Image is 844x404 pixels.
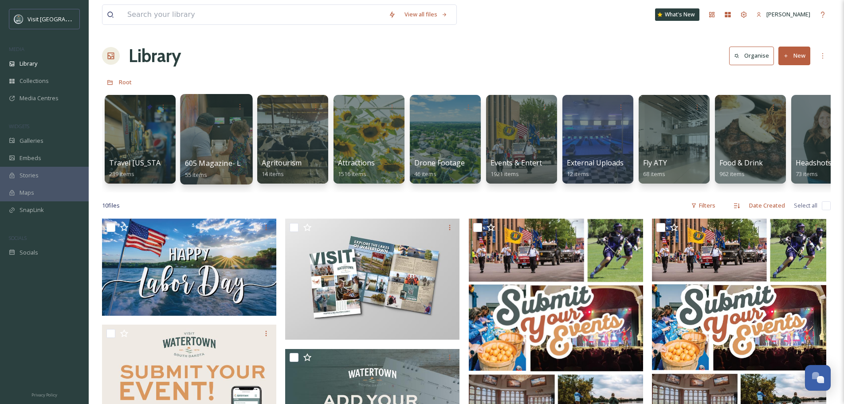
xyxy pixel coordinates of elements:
[643,159,667,178] a: Fly ATY68 items
[414,158,465,168] span: Drone Footage
[262,159,302,178] a: Agritourism14 items
[491,158,569,168] span: Events & Entertainment
[185,170,208,178] span: 55 items
[9,46,24,52] span: MEDIA
[687,197,720,214] div: Filters
[9,235,27,241] span: SOCIALS
[20,171,39,180] span: Stories
[20,94,59,102] span: Media Centres
[729,47,778,65] a: Organise
[20,77,49,85] span: Collections
[491,170,519,178] span: 1921 items
[20,188,34,197] span: Maps
[27,15,96,23] span: Visit [GEOGRAPHIC_DATA]
[567,158,624,168] span: External Uploads
[414,159,465,178] a: Drone Footage46 items
[185,158,266,168] span: 605 Magazine- Legends
[262,158,302,168] span: Agritourism
[285,219,459,340] img: Visitor Guide for facebook.jpg
[9,123,29,129] span: WIDGETS
[719,159,763,178] a: Food & Drink962 items
[20,137,43,145] span: Galleries
[719,170,745,178] span: 962 items
[805,365,831,391] button: Open Chat
[567,170,589,178] span: 12 items
[338,158,375,168] span: Attractions
[643,170,665,178] span: 68 items
[794,201,817,210] span: Select all
[119,78,132,86] span: Root
[338,159,375,178] a: Attractions1516 items
[109,158,197,168] span: Travel [US_STATE] [DATE]
[766,10,810,18] span: [PERSON_NAME]
[20,206,44,214] span: SnapLink
[102,201,120,210] span: 10 file s
[796,170,818,178] span: 73 items
[123,5,384,24] input: Search your library
[20,59,37,68] span: Library
[31,392,57,398] span: Privacy Policy
[262,170,284,178] span: 14 items
[719,158,763,168] span: Food & Drink
[102,219,276,315] img: 495226322_1272228321579332_3330767948252490760_n.jpg
[109,170,134,178] span: 239 items
[400,6,452,23] a: View all files
[778,47,810,65] button: New
[491,159,569,178] a: Events & Entertainment1921 items
[31,389,57,400] a: Privacy Policy
[20,248,38,257] span: Socials
[414,170,436,178] span: 46 items
[338,170,366,178] span: 1516 items
[119,77,132,87] a: Root
[109,159,197,178] a: Travel [US_STATE] [DATE]239 items
[655,8,699,21] a: What's New
[745,197,789,214] div: Date Created
[643,158,667,168] span: Fly ATY
[20,154,41,162] span: Embeds
[185,159,266,179] a: 605 Magazine- Legends55 items
[14,15,23,24] img: watertown-convention-and-visitors-bureau.jpg
[729,47,774,65] button: Organise
[129,43,181,69] a: Library
[752,6,815,23] a: [PERSON_NAME]
[567,159,624,178] a: External Uploads12 items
